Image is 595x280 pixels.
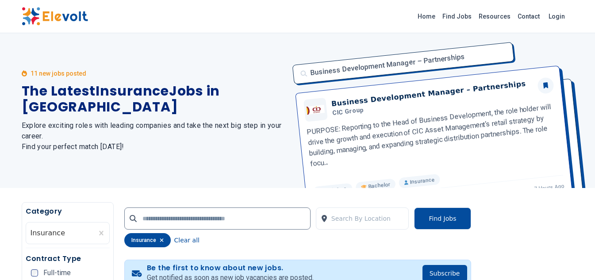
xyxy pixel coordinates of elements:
[174,233,200,247] button: Clear all
[31,269,38,276] input: Full-time
[26,253,110,264] h5: Contract Type
[514,9,543,23] a: Contact
[543,8,570,25] a: Login
[147,264,314,272] h4: Be the first to know about new jobs.
[414,9,439,23] a: Home
[22,7,88,26] img: Elevolt
[22,120,287,152] h2: Explore exciting roles with leading companies and take the next big step in your career. Find you...
[475,9,514,23] a: Resources
[22,83,287,115] h1: The Latest Insurance Jobs in [GEOGRAPHIC_DATA]
[31,69,86,78] p: 11 new jobs posted
[124,233,171,247] div: insurance
[414,207,471,230] button: Find Jobs
[439,9,475,23] a: Find Jobs
[43,269,71,276] span: Full-time
[26,206,110,217] h5: Category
